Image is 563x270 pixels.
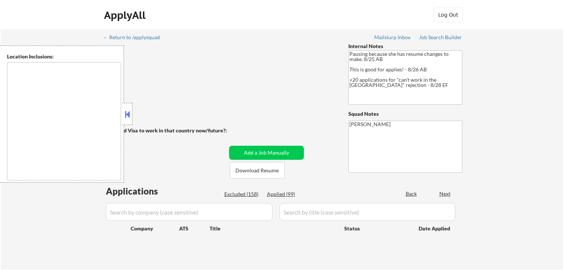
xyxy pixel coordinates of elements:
[106,203,272,221] input: Search by company (case sensitive)
[439,190,451,198] div: Next
[104,9,148,21] div: ApplyAll
[419,35,462,40] div: Job Search Builder
[267,190,304,198] div: Applied (99)
[230,162,285,179] button: Download Resume
[279,203,455,221] input: Search by title (case sensitive)
[374,34,411,42] a: Mailslurp Inbox
[104,127,227,134] strong: Will need Visa to work in that country now/future?:
[344,222,408,235] div: Status
[229,146,304,160] button: Add a Job Manually
[406,190,418,198] div: Back
[179,225,210,232] div: ATS
[348,110,462,118] div: Squad Notes
[433,7,463,22] button: Log Out
[224,190,261,198] div: Excluded (158)
[419,225,451,232] div: Date Applied
[103,35,167,40] div: ← Return to /applysquad
[131,225,179,232] div: Company
[103,34,167,42] a: ← Return to /applysquad
[348,43,462,50] div: Internal Notes
[7,53,121,60] div: Location Inclusions:
[210,225,337,232] div: Title
[106,187,179,196] div: Applications
[374,35,411,40] div: Mailslurp Inbox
